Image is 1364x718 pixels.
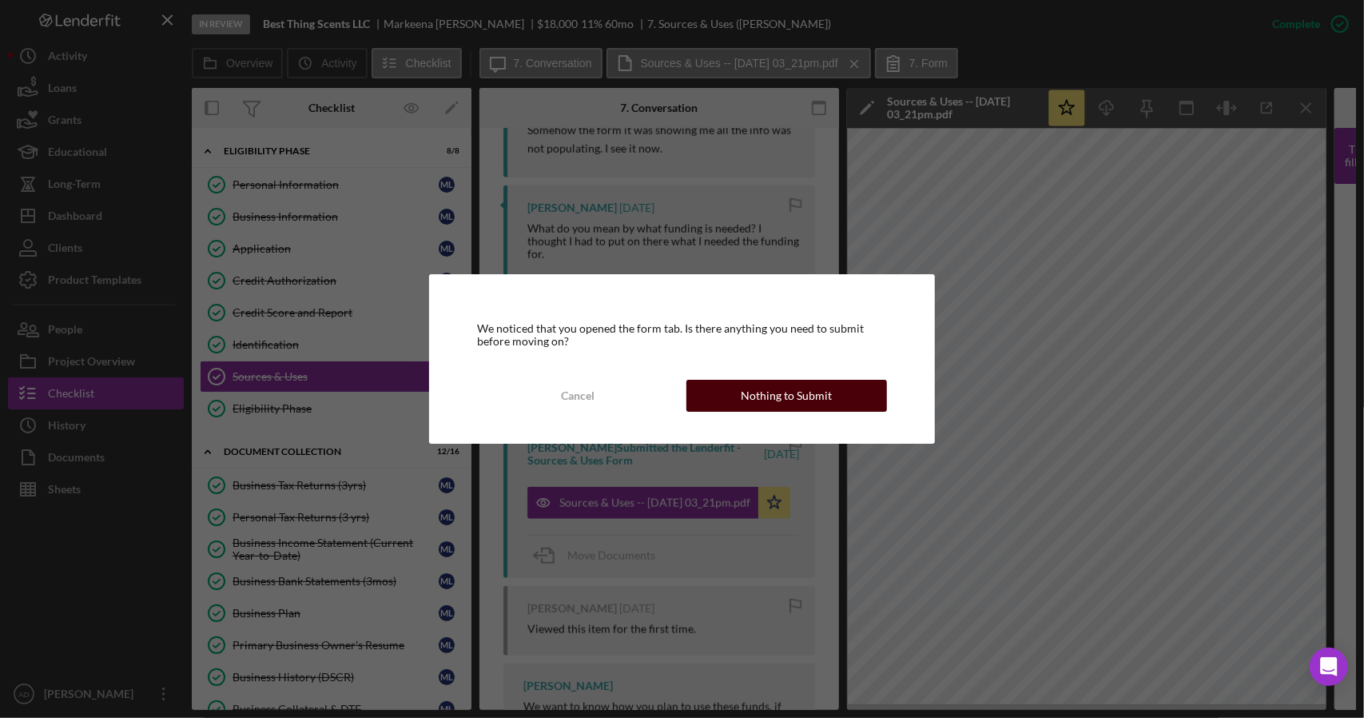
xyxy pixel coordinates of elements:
[741,380,832,412] div: Nothing to Submit
[477,380,678,412] button: Cancel
[477,322,886,348] div: We noticed that you opened the form tab. Is there anything you need to submit before moving on?
[561,380,595,412] div: Cancel
[1310,648,1348,686] div: Open Intercom Messenger
[686,380,887,412] button: Nothing to Submit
